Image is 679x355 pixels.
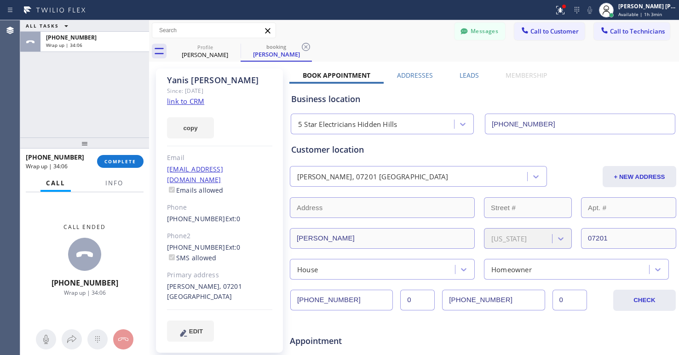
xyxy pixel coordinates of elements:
[291,93,675,105] div: Business location
[100,174,129,192] button: Info
[618,2,676,10] div: [PERSON_NAME] [PERSON_NAME]
[87,329,108,349] button: Open dialpad
[581,197,676,218] input: Apt. #
[170,41,240,62] div: Edward Kwaskin
[36,329,56,349] button: Mute
[491,264,532,275] div: Homeowner
[225,214,241,223] span: Ext: 0
[298,119,397,130] div: 5 Star Electricians Hidden Hills
[189,328,203,335] span: EDIT
[26,23,59,29] span: ALL TASKS
[618,11,662,17] span: Available | 1h 3min
[167,231,272,241] div: Phone2
[613,290,676,311] button: CHECK
[105,179,123,187] span: Info
[104,158,136,165] span: COMPLETE
[400,290,435,310] input: Ext.
[62,329,82,349] button: Open directory
[442,290,545,310] input: Phone Number 2
[46,42,82,48] span: Wrap up | 34:06
[64,289,106,297] span: Wrap up | 34:06
[303,71,370,80] label: Book Appointment
[170,44,240,51] div: Profile
[297,172,449,182] div: [PERSON_NAME], 07201 [GEOGRAPHIC_DATA]
[167,117,214,138] button: copy
[290,290,393,310] input: Phone Number
[552,290,587,310] input: Ext. 2
[167,243,225,252] a: [PHONE_NUMBER]
[167,153,272,163] div: Email
[485,114,675,134] input: Phone Number
[169,187,175,193] input: Emails allowed
[113,329,133,349] button: Hang up
[514,23,585,40] button: Call to Customer
[242,43,311,50] div: booking
[169,254,175,260] input: SMS allowed
[20,20,77,31] button: ALL TASKS
[167,214,225,223] a: [PHONE_NUMBER]
[167,281,272,303] div: [PERSON_NAME], 07201 [GEOGRAPHIC_DATA]
[291,143,675,156] div: Customer location
[167,321,214,342] button: EDIT
[242,41,311,61] div: Yanis Ait ali
[455,23,505,40] button: Messages
[167,253,216,262] label: SMS allowed
[46,34,97,41] span: [PHONE_NUMBER]
[484,197,572,218] input: Street #
[290,335,417,347] span: Appointment
[40,174,71,192] button: Call
[460,71,479,80] label: Leads
[26,153,84,161] span: [PHONE_NUMBER]
[167,186,224,195] label: Emails allowed
[290,228,475,249] input: City
[397,71,433,80] label: Addresses
[610,27,665,35] span: Call to Technicians
[242,50,311,58] div: [PERSON_NAME]
[167,270,272,281] div: Primary address
[506,71,547,80] label: Membership
[167,97,204,106] a: link to CRM
[52,278,118,288] span: [PHONE_NUMBER]
[167,202,272,213] div: Phone
[603,166,676,187] button: + NEW ADDRESS
[225,243,241,252] span: Ext: 0
[97,155,144,168] button: COMPLETE
[167,86,272,96] div: Since: [DATE]
[167,75,272,86] div: Yanis [PERSON_NAME]
[583,4,596,17] button: Mute
[297,264,318,275] div: House
[290,197,475,218] input: Address
[581,228,676,249] input: ZIP
[63,223,106,231] span: Call ended
[46,179,65,187] span: Call
[152,23,276,38] input: Search
[170,51,240,59] div: [PERSON_NAME]
[594,23,670,40] button: Call to Technicians
[530,27,579,35] span: Call to Customer
[167,165,223,184] a: [EMAIL_ADDRESS][DOMAIN_NAME]
[26,162,68,170] span: Wrap up | 34:06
